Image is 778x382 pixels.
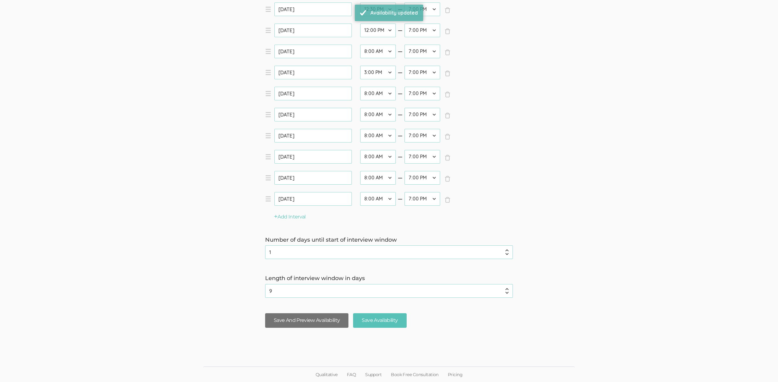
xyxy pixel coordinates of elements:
iframe: Chat Widget [747,352,778,382]
span: × [444,28,451,34]
span: × [444,176,451,182]
span: × [444,70,451,77]
span: × [444,112,451,119]
label: Number of days until start of interview window [265,236,513,244]
span: × [444,134,451,140]
span: × [444,91,451,98]
button: Save And Preview Availability [265,313,348,328]
span: × [444,155,451,161]
span: × [444,49,451,55]
span: × [444,7,451,13]
label: Length of interview window in days [265,274,513,283]
button: Add Interval [274,213,306,221]
input: Save Availability [353,313,406,328]
div: Availability updated [370,9,418,16]
span: × [444,197,451,203]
